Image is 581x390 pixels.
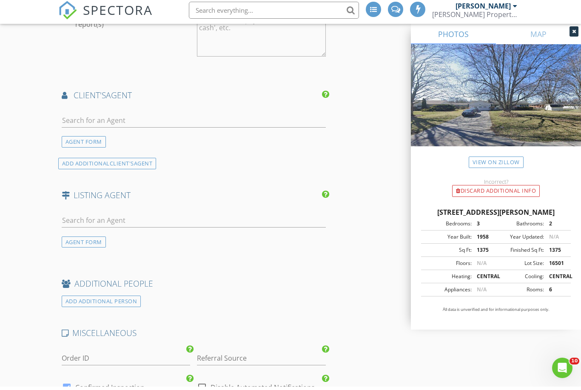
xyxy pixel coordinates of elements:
div: Sq Ft: [424,250,472,257]
div: AGENT FORM [62,240,106,251]
span: SPECTORA [83,4,153,22]
a: View on Zillow [469,160,524,171]
div: Appliances: [424,289,472,297]
input: Search for an Agent [62,117,326,131]
span: N/A [477,263,487,270]
label: Require payment to release report(s) [75,15,191,32]
div: ADD ADDITIONAL AGENT [58,161,157,173]
div: Cooling: [496,276,544,284]
div: Finished Sq Ft: [496,250,544,257]
span: N/A [477,289,487,296]
iframe: Intercom live chat [552,361,572,381]
div: 2 [544,223,568,231]
a: PHOTOS [411,27,496,48]
img: The Best Home Inspection Software - Spectora [58,4,77,23]
div: 3 [472,223,496,231]
div: [PERSON_NAME] [456,5,511,14]
div: Year Built: [424,236,472,244]
a: MAP [496,27,581,48]
div: 6 [544,289,568,297]
div: 1958 [472,236,496,244]
div: Kelley Property Inspections, LLC [432,14,517,22]
div: 1375 [544,250,568,257]
div: [STREET_ADDRESS][PERSON_NAME] [421,211,571,221]
div: CENTRAL [544,276,568,284]
img: streetview [411,48,581,170]
p: All data is unverified and for informational purposes only. [421,310,571,316]
div: 1375 [472,250,496,257]
h4: MISCELLANEOUS [62,331,326,342]
div: Lot Size: [496,263,544,270]
h4: AGENT [62,93,326,104]
a: SPECTORA [58,11,153,29]
span: client's [74,93,106,104]
div: Bedrooms: [424,223,472,231]
h4: LISTING AGENT [62,193,326,204]
div: Floors: [424,263,472,270]
div: 16501 [544,263,568,270]
div: Bathrooms: [496,223,544,231]
div: Incorrect? [411,182,581,188]
div: Heating: [424,276,472,284]
div: Discard Additional info [452,188,540,200]
div: CENTRAL [472,276,496,284]
div: ADD ADDITIONAL PERSON [62,299,141,310]
input: Search for an Agent [62,217,326,231]
h4: ADDITIONAL PEOPLE [62,282,326,293]
div: Rooms: [496,289,544,297]
span: 10 [570,361,579,368]
span: client's [110,163,134,171]
span: N/A [549,236,559,244]
div: AGENT FORM [62,139,106,151]
input: Referral Source [197,355,326,369]
div: Year Updated: [496,236,544,244]
input: Search everything... [189,5,359,22]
